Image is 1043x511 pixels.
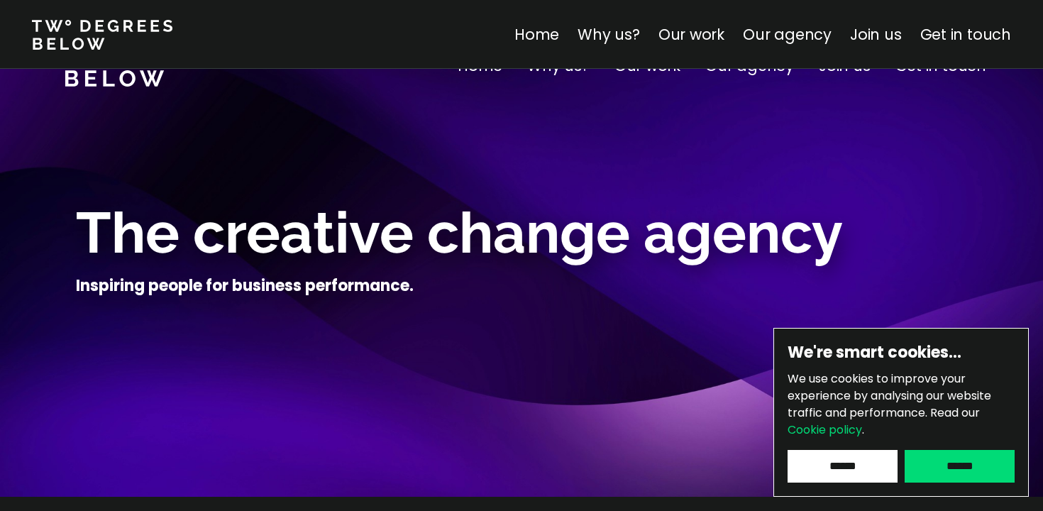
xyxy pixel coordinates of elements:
h6: We're smart cookies… [788,342,1015,363]
a: Why us? [578,24,640,45]
span: The creative change agency [76,199,843,266]
a: Get in touch [920,24,1011,45]
h4: Inspiring people for business performance. [76,275,414,297]
a: Our agency [743,24,832,45]
a: Join us [850,24,902,45]
span: Read our . [788,405,980,438]
a: Our work [658,24,724,45]
a: Cookie policy [788,422,862,438]
a: Home [514,24,559,45]
p: We use cookies to improve your experience by analysing our website traffic and performance. [788,370,1015,439]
